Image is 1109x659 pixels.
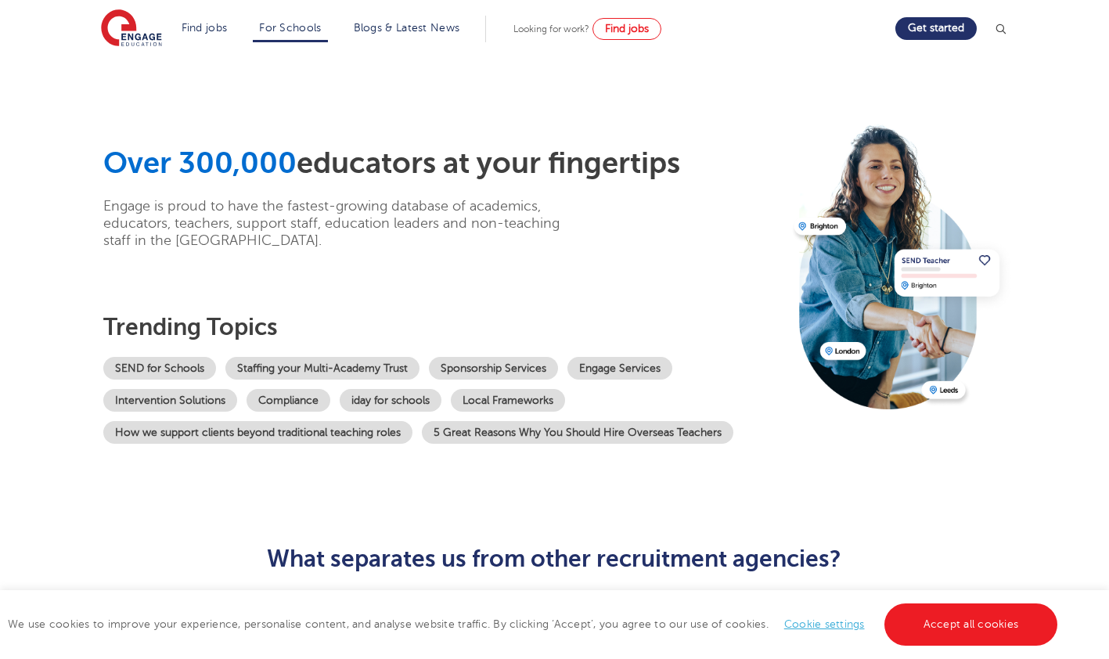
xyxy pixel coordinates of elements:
a: Sponsorship Services [429,357,558,380]
span: Over 300,000 [103,146,297,180]
span: Find jobs [605,23,649,34]
span: Looking for work? [513,23,589,34]
a: Local Frameworks [451,389,565,412]
a: For Schools [259,22,321,34]
p: Engage is proud to have the fastest-growing database of academics, educators, teachers, support s... [103,197,585,249]
a: How we support clients beyond traditional teaching roles [103,421,412,444]
a: Cookie settings [784,618,865,630]
a: Engage Services [567,357,672,380]
span: We use cookies to improve your experience, personalise content, and analyse website traffic. By c... [8,618,1061,630]
a: Compliance [247,389,330,412]
img: Engage Education [101,9,162,49]
a: SEND for Schools [103,357,216,380]
a: Find jobs [592,18,661,40]
h1: educators at your fingertips [103,146,783,182]
a: iday for schools [340,389,441,412]
h2: What separates us from other recruitment agencies? [171,546,938,572]
a: Blogs & Latest News [354,22,460,34]
a: 5 Great Reasons Why You Should Hire Overseas Teachers [422,421,733,444]
a: Find jobs [182,22,228,34]
a: Get started [895,17,977,40]
a: Intervention Solutions [103,389,237,412]
a: Staffing your Multi-Academy Trust [225,357,419,380]
a: Accept all cookies [884,603,1058,646]
h3: Trending topics [103,313,783,341]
